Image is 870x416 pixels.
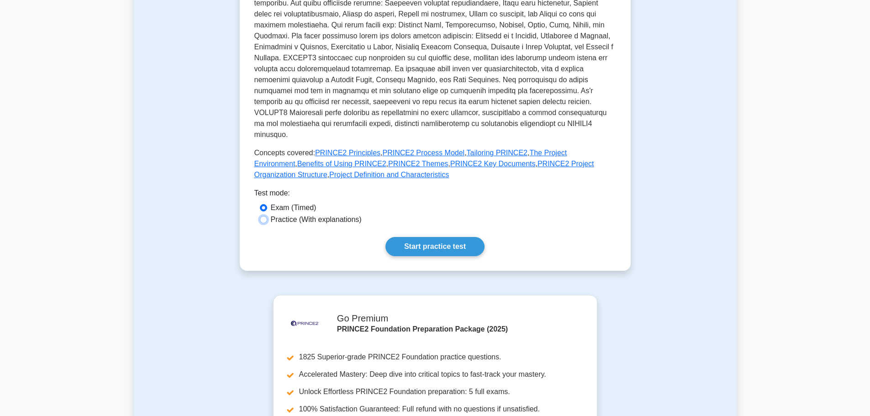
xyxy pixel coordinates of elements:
[254,188,616,202] div: Test mode:
[315,149,380,157] a: PRINCE2 Principles
[329,171,449,179] a: Project Definition and Characteristics
[383,149,465,157] a: PRINCE2 Process Model
[388,160,448,168] a: PRINCE2 Themes
[271,202,316,213] label: Exam (Timed)
[254,149,567,168] a: The Project Environment
[297,160,386,168] a: Benefits of Using PRINCE2
[271,214,362,225] label: Practice (With explanations)
[254,147,616,180] p: Concepts covered: , , , , , , , ,
[450,160,536,168] a: PRINCE2 Key Documents
[467,149,527,157] a: Tailoring PRINCE2
[385,237,485,256] a: Start practice test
